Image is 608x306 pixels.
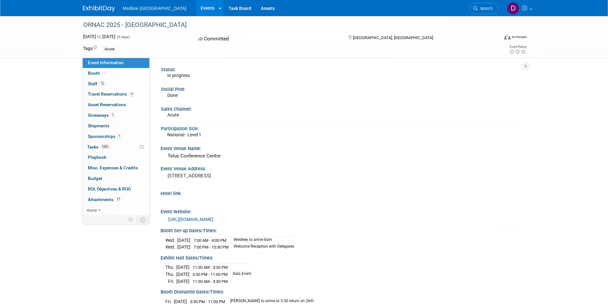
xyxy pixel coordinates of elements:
span: Staff [88,81,105,86]
span: 100% [100,144,110,149]
span: Medline [GEOGRAPHIC_DATA] [123,6,187,11]
a: Booth [83,68,149,79]
a: Search [469,3,499,14]
div: Sales Channel: [161,104,522,112]
span: ROI, Objectives & ROO [88,186,131,191]
span: Travel Reservations [88,91,135,97]
td: Welcome Reception with Delegates [230,244,294,251]
a: Event Information [83,58,149,68]
span: Acute [167,112,179,117]
span: [GEOGRAPHIC_DATA], [GEOGRAPHIC_DATA] [353,35,433,40]
div: Committed [196,33,338,45]
td: Personalize Event Tab Strip [125,216,137,224]
td: [DATE] [176,264,189,271]
span: 7:00 AM - 4:00 PM [194,238,226,243]
a: ROI, Objectives & ROO [83,184,149,194]
i: Booth reservation complete [103,71,106,75]
td: Thu. [165,271,176,278]
pre: [STREET_ADDRESS] [168,173,305,179]
td: [DATE] [176,278,189,285]
span: In progress [167,73,190,78]
td: Thu. [165,264,176,271]
a: Giveaways1 [83,110,149,121]
td: Toggle Event Tabs [136,216,149,224]
div: In-Person [512,35,527,39]
span: Done [167,93,178,98]
div: Telus Conference Centre [165,151,521,161]
td: Tags [83,45,97,53]
span: [DATE] [DATE] [83,34,115,39]
span: 1 [110,113,115,117]
a: Budget [83,174,149,184]
span: Attachments [88,197,121,202]
a: Sponsorships1 [83,132,149,142]
td: [DATE] [176,271,189,278]
span: 11:30 AM - 3:30 PM [193,279,228,284]
a: more [83,205,149,216]
a: Attachments17 [83,195,149,205]
div: Social Post: [161,84,522,92]
td: [DATE] [177,237,190,244]
span: (5 days) [116,35,130,39]
div: Event Venue Name: [161,144,525,152]
span: to [96,34,102,39]
span: Tasks [87,144,110,149]
div: Event Format [461,33,527,43]
td: Westkey to arrive 8am [230,237,294,244]
a: Shipments [83,121,149,131]
a: Tasks100% [83,142,149,152]
div: Participation Size: [161,124,522,132]
div: Event Website: [161,207,525,215]
span: Misc. Expenses & Credits [88,165,138,170]
span: Sponsorships [88,134,122,139]
span: Playbook [88,155,106,160]
div: Event Venue Address: [161,164,525,172]
td: Fri. [165,298,174,305]
td: [DATE] [177,244,190,251]
span: 7:00 PM - 10:30 PM [194,245,229,250]
span: 12 [99,81,105,86]
div: Hotel link: [161,189,525,197]
img: Deepika Gupta [507,2,519,14]
span: Shipments [88,123,109,128]
span: 6:30 PM - 11:00 PM [193,272,228,277]
img: ExhibitDay [83,5,115,12]
td: [PERSON_NAME] to arrive at 3:30 return on 26th [226,298,314,305]
div: Booth Set-up Dates/Times: [161,226,525,234]
div: Status: [161,65,522,73]
div: ORNAC 2025 - [GEOGRAPHIC_DATA] [81,19,489,31]
td: Gala Event [229,271,251,278]
span: Booth [88,71,107,76]
a: Staff12 [83,79,149,89]
a: Travel Reservations11 [83,89,149,99]
td: [DATE] [174,298,187,305]
span: 3:30 PM - 11:00 PM [190,299,225,304]
span: Event Information [88,60,124,65]
span: National - Level 1 [167,132,201,137]
div: Booth Dismantle Dates/Times: [161,287,525,295]
div: Exhibit Hall Dates/Times: [161,253,525,261]
img: Format-Inperson.png [504,34,511,39]
td: Wed. [165,237,177,244]
span: Asset Reservations [88,102,126,107]
span: Giveaways [88,113,115,118]
div: Acute [103,46,116,53]
span: Search [478,6,493,11]
a: [URL][DOMAIN_NAME] [168,217,213,222]
td: Wed. [165,244,177,251]
span: 1 [117,134,122,139]
span: 11 [129,92,135,97]
a: Playbook [83,152,149,163]
span: more [87,208,97,213]
span: Budget [88,176,102,181]
span: 11:30 AM - 3:30 PM [193,265,228,270]
span: 17 [115,197,121,202]
a: Asset Reservations [83,100,149,110]
a: Misc. Expenses & Credits [83,163,149,173]
div: Event Rating [509,45,526,48]
td: Fri. [165,278,176,285]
